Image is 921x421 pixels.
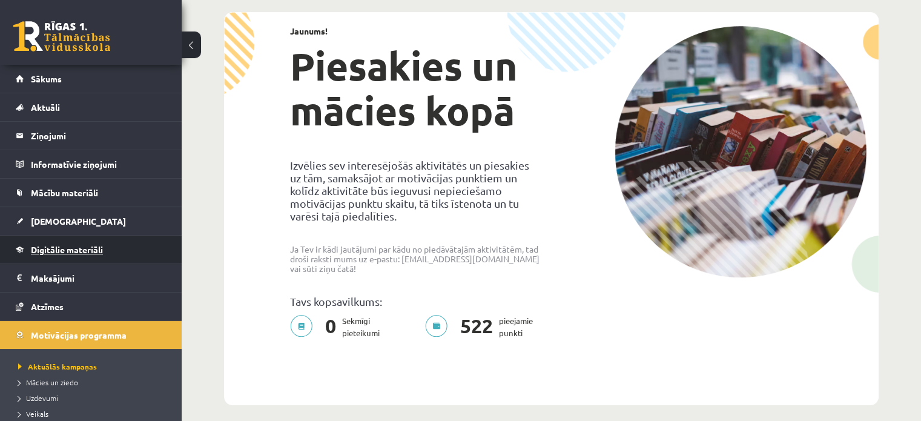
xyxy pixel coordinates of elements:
legend: Ziņojumi [31,122,167,150]
a: Atzīmes [16,293,167,320]
span: Aktuālās kampaņas [18,362,97,371]
h1: Piesakies un mācies kopā [290,44,542,133]
span: [DEMOGRAPHIC_DATA] [31,216,126,227]
span: Mācību materiāli [31,187,98,198]
a: Informatīvie ziņojumi [16,150,167,178]
p: Sekmīgi pieteikumi [290,315,387,339]
a: Motivācijas programma [16,321,167,349]
span: 0 [319,315,342,339]
a: Veikals [18,408,170,419]
a: Mācību materiāli [16,179,167,207]
a: Ziņojumi [16,122,167,150]
a: [DEMOGRAPHIC_DATA] [16,207,167,235]
span: Uzdevumi [18,393,58,403]
span: Veikals [18,409,48,419]
strong: Jaunums! [290,25,328,36]
span: Sākums [31,73,62,84]
a: Uzdevumi [18,393,170,403]
span: Digitālie materiāli [31,244,103,255]
a: Digitālie materiāli [16,236,167,264]
p: Tavs kopsavilkums: [290,295,542,308]
legend: Informatīvie ziņojumi [31,150,167,178]
p: Izvēlies sev interesējošās aktivitātēs un piesakies uz tām, samaksājot ar motivācijas punktiem un... [290,159,542,222]
a: Maksājumi [16,264,167,292]
a: Mācies un ziedo [18,377,170,388]
span: 522 [454,315,499,339]
a: Aktuālās kampaņas [18,361,170,372]
span: Aktuāli [31,102,60,113]
p: Ja Tev ir kādi jautājumi par kādu no piedāvātajām aktivitātēm, tad droši raksti mums uz e-pastu: ... [290,244,542,273]
p: pieejamie punkti [425,315,540,339]
span: Motivācijas programma [31,330,127,340]
a: Sākums [16,65,167,93]
span: Atzīmes [31,301,64,312]
span: Mācies un ziedo [18,377,78,387]
a: Rīgas 1. Tālmācības vidusskola [13,21,110,51]
a: Aktuāli [16,93,167,121]
legend: Maksājumi [31,264,167,292]
img: campaign-image-1c4f3b39ab1f89d1fca25a8facaab35ebc8e40cf20aedba61fd73fb4233361ac.png [615,26,867,277]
